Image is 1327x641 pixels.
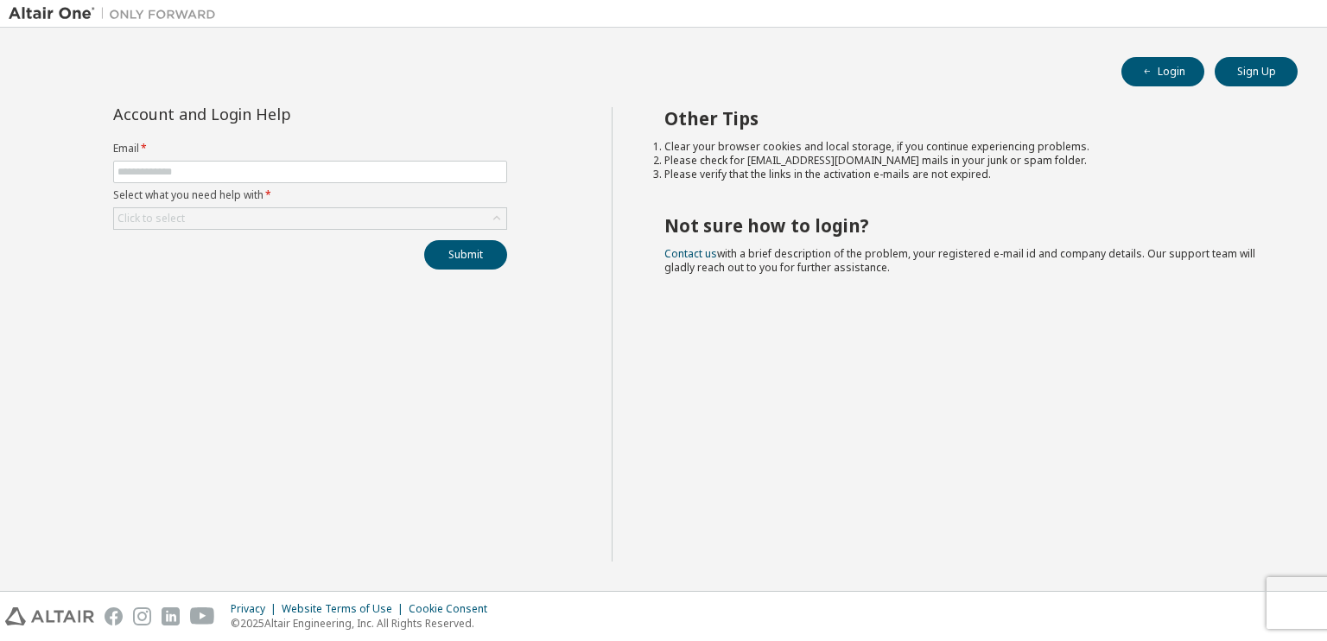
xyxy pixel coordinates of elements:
label: Select what you need help with [113,188,507,202]
div: Click to select [117,212,185,225]
span: with a brief description of the problem, your registered e-mail id and company details. Our suppo... [664,246,1255,275]
div: Website Terms of Use [282,602,409,616]
div: Account and Login Help [113,107,429,121]
img: facebook.svg [105,607,123,625]
label: Email [113,142,507,155]
img: linkedin.svg [162,607,180,625]
div: Click to select [114,208,506,229]
li: Clear your browser cookies and local storage, if you continue experiencing problems. [664,140,1267,154]
div: Privacy [231,602,282,616]
img: Altair One [9,5,225,22]
li: Please check for [EMAIL_ADDRESS][DOMAIN_NAME] mails in your junk or spam folder. [664,154,1267,168]
img: youtube.svg [190,607,215,625]
h2: Not sure how to login? [664,214,1267,237]
li: Please verify that the links in the activation e-mails are not expired. [664,168,1267,181]
div: Cookie Consent [409,602,498,616]
h2: Other Tips [664,107,1267,130]
a: Contact us [664,246,717,261]
button: Login [1121,57,1204,86]
img: altair_logo.svg [5,607,94,625]
button: Submit [424,240,507,270]
button: Sign Up [1215,57,1298,86]
img: instagram.svg [133,607,151,625]
p: © 2025 Altair Engineering, Inc. All Rights Reserved. [231,616,498,631]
